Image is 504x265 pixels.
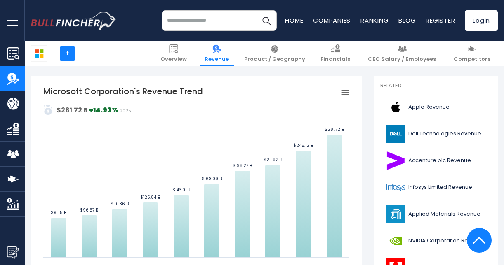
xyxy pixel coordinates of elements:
img: MSFT logo [31,46,47,61]
a: Overview [155,41,192,66]
text: $281.72 B [325,126,344,132]
a: Revenue [200,41,234,66]
a: Home [285,16,303,25]
img: AMAT logo [385,205,406,223]
text: $96.57 B [80,207,98,213]
text: $211.92 B [264,157,282,163]
a: Dell Technologies Revenue [380,123,492,145]
img: bullfincher logo [31,12,116,30]
img: addasd [43,105,53,115]
a: Competitors [449,41,495,66]
span: CEO Salary / Employees [368,56,436,63]
a: Apple Revenue [380,96,492,119]
img: NVDA logo [385,232,406,250]
a: Ranking [360,16,389,25]
a: Register [426,16,455,25]
span: Competitors [454,56,490,63]
a: Financials [316,41,355,66]
text: $143.01 B [172,187,190,193]
a: + [60,46,75,61]
a: Go to homepage [31,12,116,30]
text: $110.36 B [111,201,129,207]
span: Financials [320,56,350,63]
text: $168.09 B [202,176,222,182]
strong: +14.93% [89,105,118,115]
img: DELL logo [385,125,406,143]
span: 2025 [120,108,131,114]
p: Related [380,82,492,89]
a: Blog [398,16,416,25]
span: Overview [160,56,187,63]
text: $245.12 B [293,142,313,149]
a: Applied Materials Revenue [380,203,492,225]
img: ACN logo [385,151,406,170]
a: Infosys Limited Revenue [380,176,492,199]
img: AAPL logo [385,98,406,116]
span: Revenue [205,56,229,63]
strong: $281.72 B [57,105,88,115]
text: $91.15 B [51,209,66,216]
img: INFY logo [385,178,406,197]
a: Accenture plc Revenue [380,149,492,172]
text: $125.84 B [140,194,160,200]
button: Search [256,10,277,31]
a: NVIDIA Corporation Revenue [380,230,492,252]
text: $198.27 B [233,163,252,169]
span: Product / Geography [244,56,305,63]
tspan: Microsoft Corporation's Revenue Trend [43,86,203,97]
a: CEO Salary / Employees [363,41,441,66]
a: Product / Geography [239,41,310,66]
a: Login [465,10,498,31]
a: Companies [313,16,351,25]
